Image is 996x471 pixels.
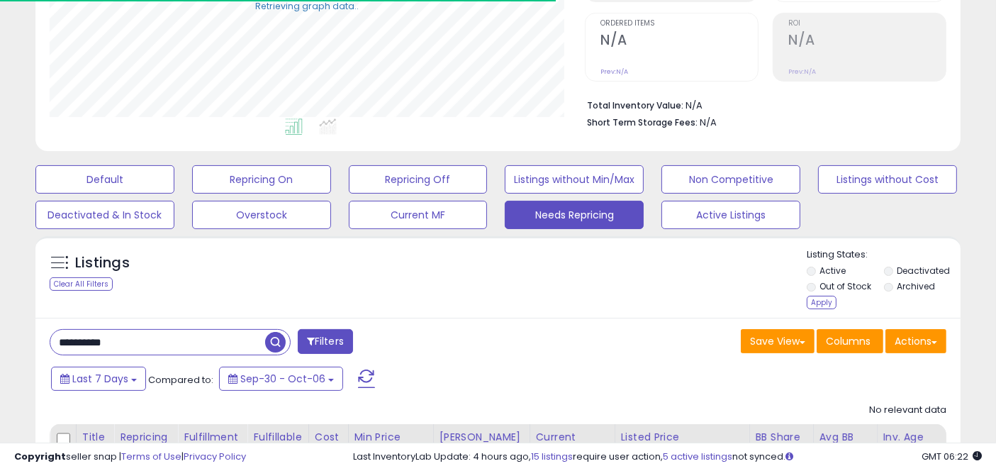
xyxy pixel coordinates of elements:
[869,404,946,417] div: No relevant data
[807,248,961,262] p: Listing States:
[922,450,982,463] span: 2025-10-14 06:22 GMT
[820,280,872,292] label: Out of Stock
[349,165,488,194] button: Repricing Off
[35,165,174,194] button: Default
[788,67,816,76] small: Prev: N/A
[587,99,683,111] b: Total Inventory Value:
[148,373,213,387] span: Compared to:
[75,253,130,273] h5: Listings
[663,450,732,463] a: 5 active listings
[897,280,936,292] label: Archived
[192,201,331,229] button: Overstock
[661,165,800,194] button: Non Competitive
[505,165,644,194] button: Listings without Min/Max
[820,265,846,277] label: Active
[700,116,717,129] span: N/A
[184,450,246,463] a: Privacy Policy
[826,334,871,348] span: Columns
[600,67,628,76] small: Prev: N/A
[788,20,946,28] span: ROI
[587,96,936,113] li: N/A
[240,372,325,386] span: Sep-30 - Oct-06
[50,277,113,291] div: Clear All Filters
[505,201,644,229] button: Needs Repricing
[741,329,815,353] button: Save View
[661,201,800,229] button: Active Listings
[72,372,128,386] span: Last 7 Days
[788,32,946,51] h2: N/A
[600,32,758,51] h2: N/A
[35,201,174,229] button: Deactivated & In Stock
[807,296,836,309] div: Apply
[353,450,982,464] div: Last InventoryLab Update: 4 hours ago, require user action, not synced.
[897,265,951,277] label: Deactivated
[121,450,181,463] a: Terms of Use
[298,329,353,354] button: Filters
[14,450,246,464] div: seller snap | |
[817,329,883,353] button: Columns
[818,165,957,194] button: Listings without Cost
[192,165,331,194] button: Repricing On
[51,367,146,391] button: Last 7 Days
[14,450,66,463] strong: Copyright
[587,116,698,128] b: Short Term Storage Fees:
[531,450,573,463] a: 15 listings
[219,367,343,391] button: Sep-30 - Oct-06
[600,20,758,28] span: Ordered Items
[349,201,488,229] button: Current MF
[885,329,946,353] button: Actions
